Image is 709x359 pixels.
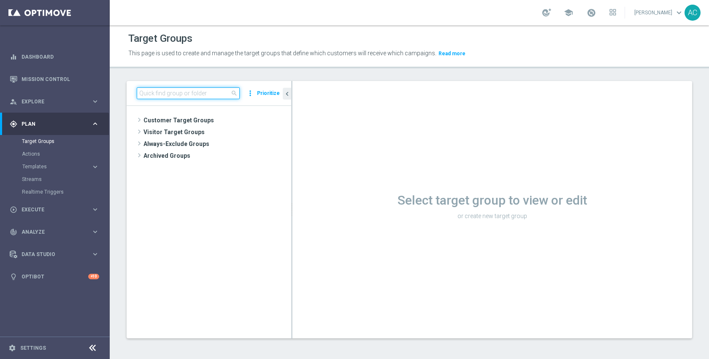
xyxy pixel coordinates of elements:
[9,54,100,60] button: equalizer Dashboard
[685,5,701,21] div: AC
[10,228,17,236] i: track_changes
[91,97,99,105] i: keyboard_arrow_right
[22,99,91,104] span: Explore
[9,98,100,105] button: person_search Explore keyboard_arrow_right
[22,176,88,183] a: Streams
[22,229,91,235] span: Analyze
[256,88,281,99] button: Prioritize
[9,206,100,213] button: play_circle_outline Execute keyboard_arrow_right
[633,6,685,19] a: [PERSON_NAME]keyboard_arrow_down
[22,163,100,170] button: Templates keyboard_arrow_right
[22,207,91,212] span: Execute
[22,46,99,68] a: Dashboard
[10,206,17,213] i: play_circle_outline
[10,228,91,236] div: Analyze
[231,90,238,97] span: search
[10,120,91,128] div: Plan
[9,121,100,127] button: gps_fixed Plan keyboard_arrow_right
[22,252,91,257] span: Data Studio
[10,120,17,128] i: gps_fixed
[22,135,109,148] div: Target Groups
[292,212,692,220] p: or create new target group
[22,265,88,288] a: Optibot
[438,49,466,58] button: Read more
[143,150,291,162] span: Archived Groups
[10,265,99,288] div: Optibot
[22,121,91,127] span: Plan
[674,8,684,17] span: keyboard_arrow_down
[22,173,109,186] div: Streams
[22,151,88,157] a: Actions
[91,250,99,258] i: keyboard_arrow_right
[22,160,109,173] div: Templates
[9,76,100,83] button: Mission Control
[22,189,88,195] a: Realtime Triggers
[128,50,436,57] span: This page is used to create and manage the target groups that define which customers will receive...
[10,206,91,213] div: Execute
[283,90,291,98] i: chevron_left
[8,344,16,352] i: settings
[91,205,99,213] i: keyboard_arrow_right
[22,186,109,198] div: Realtime Triggers
[137,87,240,99] input: Quick find group or folder
[9,273,100,280] button: lightbulb Optibot +10
[22,148,109,160] div: Actions
[9,251,100,258] button: Data Studio keyboard_arrow_right
[10,98,91,105] div: Explore
[91,120,99,128] i: keyboard_arrow_right
[22,68,99,90] a: Mission Control
[9,229,100,235] button: track_changes Analyze keyboard_arrow_right
[91,228,99,236] i: keyboard_arrow_right
[143,114,291,126] span: Customer Target Groups
[10,68,99,90] div: Mission Control
[283,88,291,100] button: chevron_left
[91,163,99,171] i: keyboard_arrow_right
[22,164,83,169] span: Templates
[88,274,99,279] div: +10
[10,273,17,281] i: lightbulb
[10,251,91,258] div: Data Studio
[10,46,99,68] div: Dashboard
[143,138,291,150] span: Always-Exclude Groups
[292,193,692,208] h1: Select target group to view or edit
[10,53,17,61] i: equalizer
[10,98,17,105] i: person_search
[20,346,46,351] a: Settings
[246,87,254,99] i: more_vert
[128,32,192,45] h1: Target Groups
[22,164,91,169] div: Templates
[143,126,291,138] span: Visitor Target Groups
[22,138,88,145] a: Target Groups
[564,8,573,17] span: school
